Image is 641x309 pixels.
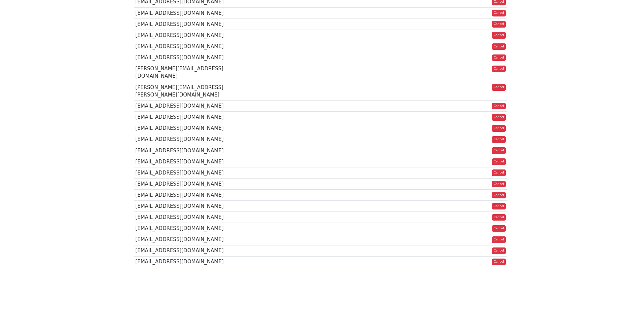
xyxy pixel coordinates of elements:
td: [PERSON_NAME][EMAIL_ADDRESS][PERSON_NAME][DOMAIN_NAME] [134,82,239,101]
a: Cancel [492,181,506,188]
td: [PERSON_NAME][EMAIL_ADDRESS][DOMAIN_NAME] [134,63,239,82]
a: Cancel [492,32,506,39]
a: Cancel [492,10,506,16]
a: Cancel [492,54,506,61]
a: Cancel [492,125,506,132]
td: [EMAIL_ADDRESS][DOMAIN_NAME] [134,134,239,145]
td: [EMAIL_ADDRESS][DOMAIN_NAME] [134,167,239,178]
td: [EMAIL_ADDRESS][DOMAIN_NAME] [134,223,239,234]
td: [EMAIL_ADDRESS][DOMAIN_NAME] [134,156,239,167]
td: [EMAIL_ADDRESS][DOMAIN_NAME] [134,52,239,63]
a: Cancel [492,225,506,232]
td: [EMAIL_ADDRESS][DOMAIN_NAME] [134,145,239,156]
a: Cancel [492,192,506,199]
a: Cancel [492,84,506,91]
a: Cancel [492,158,506,165]
td: [EMAIL_ADDRESS][DOMAIN_NAME] [134,30,239,41]
a: Cancel [492,236,506,243]
td: [EMAIL_ADDRESS][DOMAIN_NAME] [134,41,239,52]
td: [EMAIL_ADDRESS][DOMAIN_NAME] [134,18,239,30]
td: [EMAIL_ADDRESS][DOMAIN_NAME] [134,201,239,212]
td: [EMAIL_ADDRESS][DOMAIN_NAME] [134,101,239,112]
td: [EMAIL_ADDRESS][DOMAIN_NAME] [134,234,239,245]
a: Cancel [492,114,506,121]
a: Cancel [492,136,506,143]
iframe: Chat Widget [607,277,641,309]
a: Cancel [492,259,506,265]
a: Cancel [492,214,506,221]
a: Cancel [492,103,506,110]
td: [EMAIL_ADDRESS][DOMAIN_NAME] [134,112,239,123]
div: Chatt-widget [607,277,641,309]
a: Cancel [492,43,506,50]
td: [EMAIL_ADDRESS][DOMAIN_NAME] [134,256,239,267]
td: [EMAIL_ADDRESS][DOMAIN_NAME] [134,212,239,223]
a: Cancel [492,169,506,176]
a: Cancel [492,21,506,28]
td: [EMAIL_ADDRESS][DOMAIN_NAME] [134,190,239,201]
td: [EMAIL_ADDRESS][DOMAIN_NAME] [134,245,239,256]
td: [EMAIL_ADDRESS][DOMAIN_NAME] [134,123,239,134]
a: Cancel [492,247,506,254]
a: Cancel [492,66,506,72]
a: Cancel [492,203,506,210]
td: [EMAIL_ADDRESS][DOMAIN_NAME] [134,7,239,18]
a: Cancel [492,147,506,154]
td: [EMAIL_ADDRESS][DOMAIN_NAME] [134,179,239,190]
